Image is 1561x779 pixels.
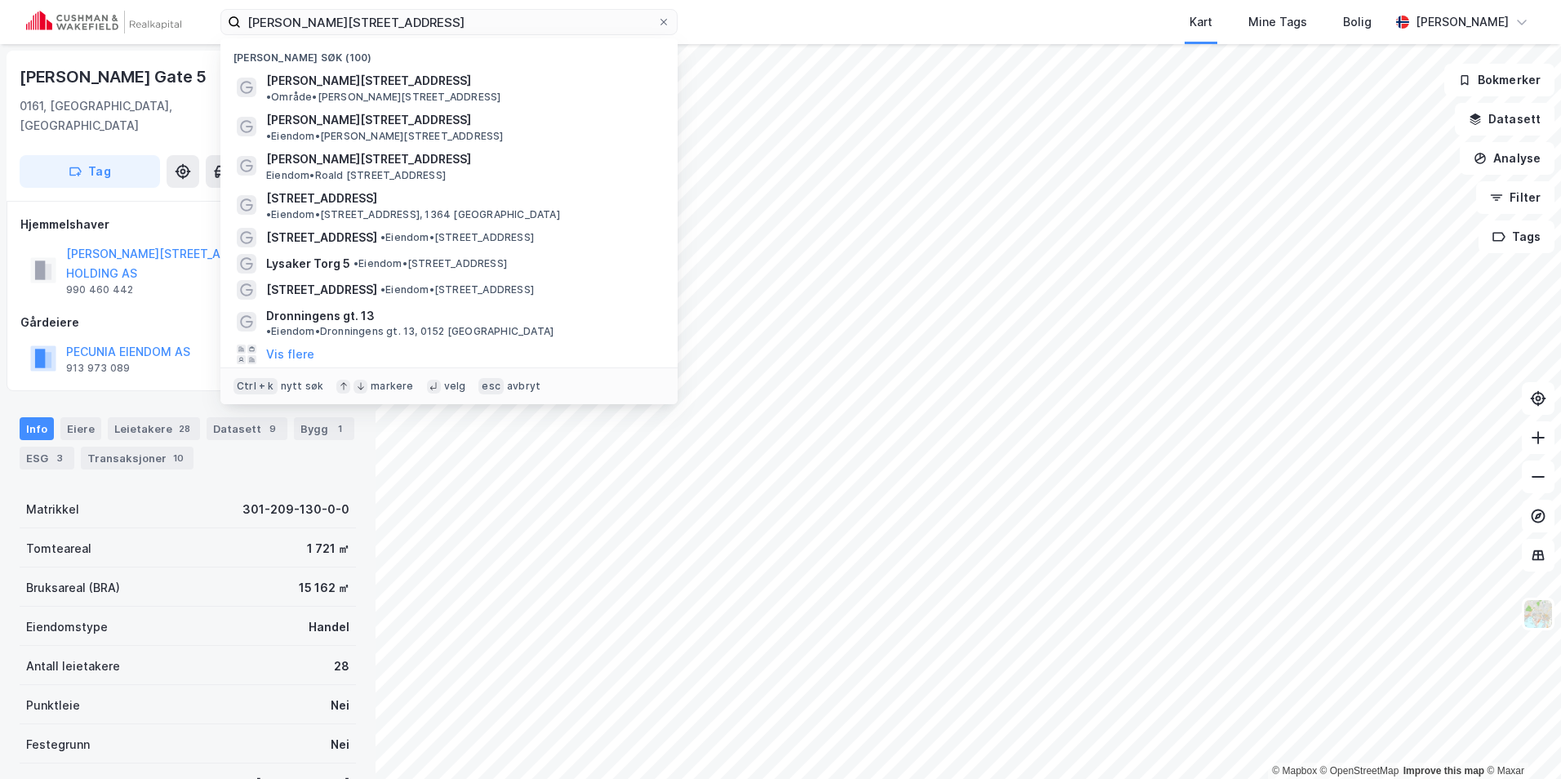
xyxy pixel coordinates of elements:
div: Handel [309,617,349,637]
span: Eiendom • [STREET_ADDRESS], 1364 [GEOGRAPHIC_DATA] [266,208,560,221]
input: Søk på adresse, matrikkel, gårdeiere, leietakere eller personer [241,10,657,34]
span: Eiendom • [STREET_ADDRESS] [380,231,534,244]
div: [PERSON_NAME] Gate 5 [20,64,210,90]
span: Dronningens gt. 13 [266,306,375,326]
span: [STREET_ADDRESS] [266,228,377,247]
div: velg [444,380,466,393]
span: [PERSON_NAME][STREET_ADDRESS] [266,71,471,91]
div: Hjemmelshaver [20,215,355,234]
span: [PERSON_NAME][STREET_ADDRESS] [266,110,471,130]
div: Gårdeiere [20,313,355,332]
button: Bokmerker [1444,64,1554,96]
div: Antall leietakere [26,657,120,676]
button: Datasett [1455,103,1554,136]
div: 913 973 089 [66,362,130,375]
div: Bruksareal (BRA) [26,578,120,598]
div: 301-209-130-0-0 [242,500,349,519]
span: Eiendom • [STREET_ADDRESS] [354,257,507,270]
span: • [266,130,271,142]
div: Kontrollprogram for chat [1479,701,1561,779]
div: avbryt [507,380,540,393]
span: Lysaker Torg 5 [266,254,350,274]
span: • [266,91,271,103]
div: Nei [331,696,349,715]
div: 990 460 442 [66,283,133,296]
span: Område • [PERSON_NAME][STREET_ADDRESS] [266,91,500,104]
div: Mine Tags [1248,12,1307,32]
span: • [380,231,385,243]
div: 1 [331,421,348,437]
div: 28 [176,421,193,437]
button: Tag [20,155,160,188]
img: Z [1523,599,1554,630]
div: nytt søk [281,380,324,393]
span: Eiendom • [STREET_ADDRESS] [380,283,534,296]
div: Transaksjoner [81,447,193,470]
button: Vis flere [266,345,314,364]
a: OpenStreetMap [1320,765,1399,777]
div: Tomteareal [26,539,91,559]
span: • [266,208,271,220]
a: Improve this map [1403,765,1484,777]
div: 10 [170,450,187,466]
div: Kart [1190,12,1212,32]
div: markere [371,380,413,393]
div: Nei [331,735,349,755]
span: • [380,283,385,296]
div: 0161, [GEOGRAPHIC_DATA], [GEOGRAPHIC_DATA] [20,96,225,136]
div: 28 [334,657,349,676]
div: Eiere [60,417,101,440]
div: Festegrunn [26,735,90,755]
button: Tags [1479,220,1554,253]
div: Bolig [1343,12,1372,32]
div: [PERSON_NAME] søk (100) [220,38,678,68]
img: cushman-wakefield-realkapital-logo.202ea83816669bd177139c58696a8fa1.svg [26,11,181,33]
button: Analyse [1460,142,1554,175]
div: Matrikkel [26,500,79,519]
span: • [354,257,358,269]
div: Ctrl + k [233,378,278,394]
iframe: Chat Widget [1479,701,1561,779]
button: Filter [1476,181,1554,214]
div: Bygg [294,417,354,440]
div: 9 [265,421,281,437]
a: Mapbox [1272,765,1317,777]
div: 1 721 ㎡ [307,539,349,559]
div: ESG [20,447,74,470]
div: 3 [51,450,68,466]
div: Punktleie [26,696,80,715]
div: 15 162 ㎡ [299,578,349,598]
span: Eiendom • [PERSON_NAME][STREET_ADDRESS] [266,130,504,143]
div: esc [478,378,504,394]
span: [STREET_ADDRESS] [266,189,377,208]
span: [PERSON_NAME][STREET_ADDRESS] [266,149,658,169]
span: Eiendom • Dronningens gt. 13, 0152 [GEOGRAPHIC_DATA] [266,325,554,338]
span: [STREET_ADDRESS] [266,280,377,300]
div: Leietakere [108,417,200,440]
div: Info [20,417,54,440]
span: • [266,325,271,337]
span: Eiendom • Roald [STREET_ADDRESS] [266,169,446,182]
div: Datasett [207,417,287,440]
div: Eiendomstype [26,617,108,637]
div: [PERSON_NAME] [1416,12,1509,32]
